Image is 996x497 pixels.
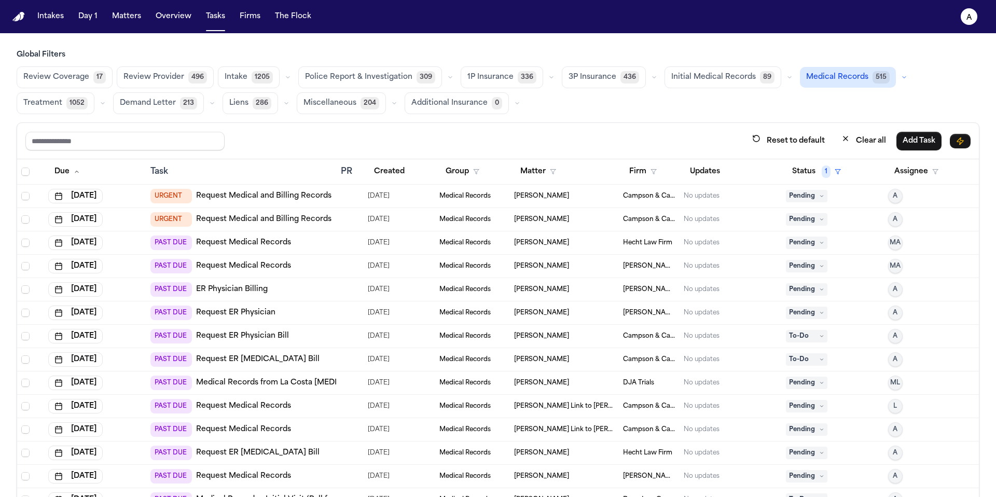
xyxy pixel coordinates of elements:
[822,165,831,178] span: 1
[439,239,491,247] span: Medical Records
[439,425,491,434] span: Medical Records
[17,92,94,114] button: Treatment1052
[439,449,491,457] span: Medical Records
[108,7,145,26] button: Matters
[48,236,103,250] button: [DATE]
[684,402,720,410] div: No updates
[786,190,827,202] span: Pending
[236,7,265,26] button: Firms
[21,472,30,480] span: Select row
[196,471,291,481] a: Request Medical Records
[684,355,720,364] div: No updates
[623,472,676,480] span: Gammill
[48,162,86,181] button: Due
[514,215,569,224] span: Shenequa Wright
[48,422,103,437] button: [DATE]
[684,192,720,200] div: No updates
[439,309,491,317] span: Medical Records
[439,472,491,480] span: Medical Records
[786,162,847,181] button: Status1
[623,425,676,434] span: Campson & Campson
[514,472,569,480] span: Denver Martinez
[368,376,390,390] span: 7/14/2025, 4:22:28 PM
[893,425,897,434] span: A
[196,214,331,225] a: Request Medical and Billing Records
[150,376,192,390] span: PAST DUE
[888,352,903,367] button: A
[888,376,903,390] button: ML
[623,239,672,247] span: Hecht Law Firm
[623,262,676,270] span: Ruy Mireles Law Firm
[196,331,289,341] a: Request ER Physician Bill
[202,7,229,26] button: Tasks
[196,401,291,411] a: Request Medical Records
[888,162,945,181] button: Assignee
[196,448,320,458] a: Request ER [MEDICAL_DATA] Bill
[786,400,827,412] span: Pending
[786,447,827,459] span: Pending
[405,92,509,114] button: Additional Insurance0
[12,12,25,22] img: Finch Logo
[514,449,569,457] span: Deanna Jackson
[151,7,196,26] a: Overview
[196,238,291,248] a: Request Medical Records
[305,72,412,82] span: Police Report & Investigation
[48,282,103,297] button: [DATE]
[514,402,615,410] span: Merritt Faivre Link to Judith Faivre
[684,332,720,340] div: No updates
[48,446,103,460] button: [DATE]
[888,259,903,273] button: MA
[417,71,435,84] span: 309
[33,7,68,26] button: Intakes
[888,399,903,413] button: L
[23,98,62,108] span: Treatment
[890,239,901,247] span: MA
[218,66,280,88] button: Intake1205
[439,192,491,200] span: Medical Records
[21,239,30,247] span: Select row
[196,191,331,201] a: Request Medical and Billing Records
[48,352,103,367] button: [DATE]
[117,66,214,88] button: Review Provider496
[623,285,676,294] span: Martello Law Firm
[303,98,356,108] span: Miscellaneous
[48,376,103,390] button: [DATE]
[514,309,569,317] span: Devin Johnson
[48,212,103,227] button: [DATE]
[786,307,827,319] span: Pending
[893,472,897,480] span: A
[888,236,903,250] button: MA
[196,378,380,388] a: Medical Records from La Costa [MEDICAL_DATA]
[514,332,569,340] span: Logan Charman
[684,162,726,181] button: Updates
[893,449,897,457] span: A
[569,72,616,82] span: 3P Insurance
[150,236,192,250] span: PAST DUE
[514,262,569,270] span: Janice Shamp
[786,260,827,272] span: Pending
[150,469,192,484] span: PAST DUE
[888,469,903,484] button: A
[893,285,897,294] span: A
[368,212,390,227] span: 7/3/2025, 6:43:49 AM
[684,215,720,224] div: No updates
[684,285,720,294] div: No updates
[368,189,390,203] span: 7/3/2025, 6:55:19 AM
[623,449,672,457] span: Hecht Law Firm
[786,213,827,226] span: Pending
[271,7,315,26] button: The Flock
[113,92,204,114] button: Demand Letter213
[74,7,102,26] a: Day 1
[888,306,903,320] button: A
[684,309,720,317] div: No updates
[888,422,903,437] button: A
[361,97,379,109] span: 204
[48,259,103,273] button: [DATE]
[684,472,720,480] div: No updates
[623,162,663,181] button: Firm
[623,309,676,317] span: Blaska Holm
[368,422,390,437] span: 7/24/2025, 1:15:36 PM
